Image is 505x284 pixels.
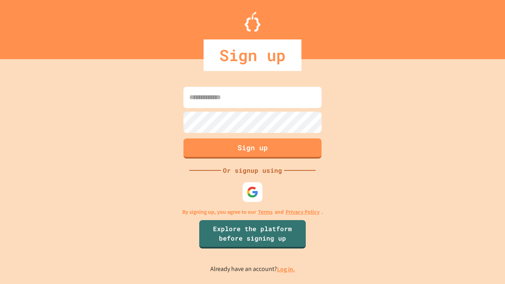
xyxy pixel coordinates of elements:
[182,208,323,216] p: By signing up, you agree to our and .
[247,186,258,198] img: google-icon.svg
[199,220,306,248] a: Explore the platform before signing up
[286,208,320,216] a: Privacy Policy
[245,12,260,32] img: Logo.svg
[258,208,273,216] a: Terms
[210,264,295,274] p: Already have an account?
[221,166,284,175] div: Or signup using
[204,39,301,71] div: Sign up
[277,265,295,273] a: Log in.
[183,138,322,159] button: Sign up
